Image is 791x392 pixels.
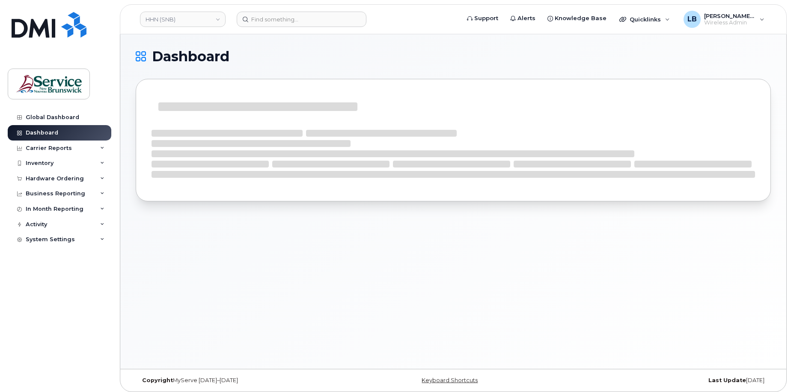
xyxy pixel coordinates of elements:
[559,377,771,384] div: [DATE]
[136,377,348,384] div: MyServe [DATE]–[DATE]
[422,377,478,383] a: Keyboard Shortcuts
[142,377,173,383] strong: Copyright
[152,50,229,63] span: Dashboard
[708,377,746,383] strong: Last Update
